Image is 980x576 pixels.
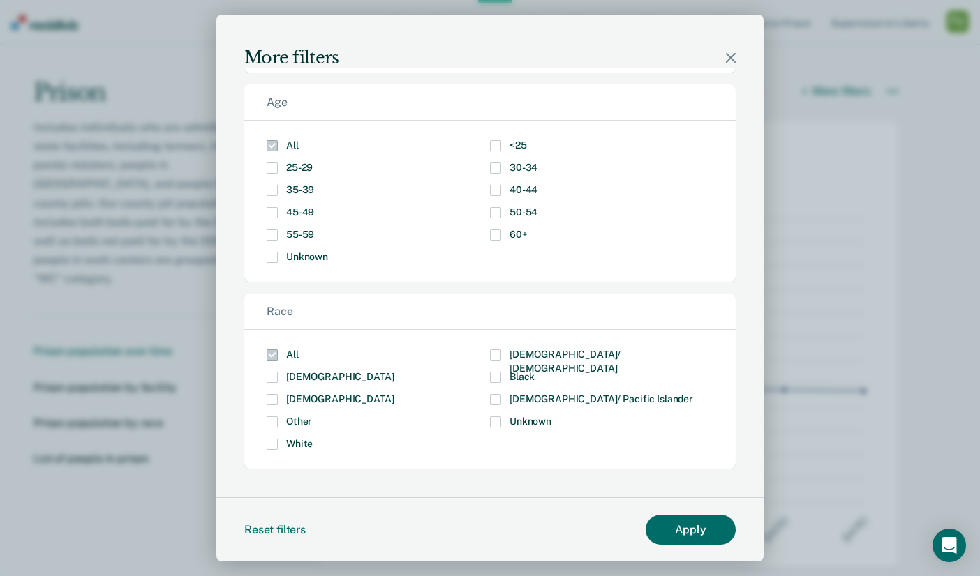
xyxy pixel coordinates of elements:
span: 60+ [510,229,528,240]
div: More filters [216,15,764,68]
span: 55-59 [286,229,314,240]
div: Race [244,294,736,330]
span: <25 [510,139,527,151]
div: Open Intercom Messenger [933,529,966,562]
span: [DEMOGRAPHIC_DATA]/ [DEMOGRAPHIC_DATA] [510,349,621,373]
span: [DEMOGRAPHIC_DATA] [286,371,394,382]
span: [DEMOGRAPHIC_DATA] [286,393,394,404]
span: Unknown [510,416,551,427]
button: Reset filters [244,515,322,545]
span: Other [286,416,312,427]
span: 45-49 [286,206,314,218]
span: 35-39 [286,184,314,195]
button: Apply [646,515,736,545]
span: White [286,438,313,449]
span: 30-34 [510,162,537,173]
span: 40-44 [510,184,537,195]
span: 25-29 [286,162,313,173]
span: 50-54 [510,206,537,218]
span: Black [510,371,535,382]
div: Age [244,84,736,121]
span: All [286,139,299,151]
span: Unknown [286,251,328,262]
span: All [286,349,299,360]
span: [DEMOGRAPHIC_DATA]/ Pacific Islander [510,393,693,404]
